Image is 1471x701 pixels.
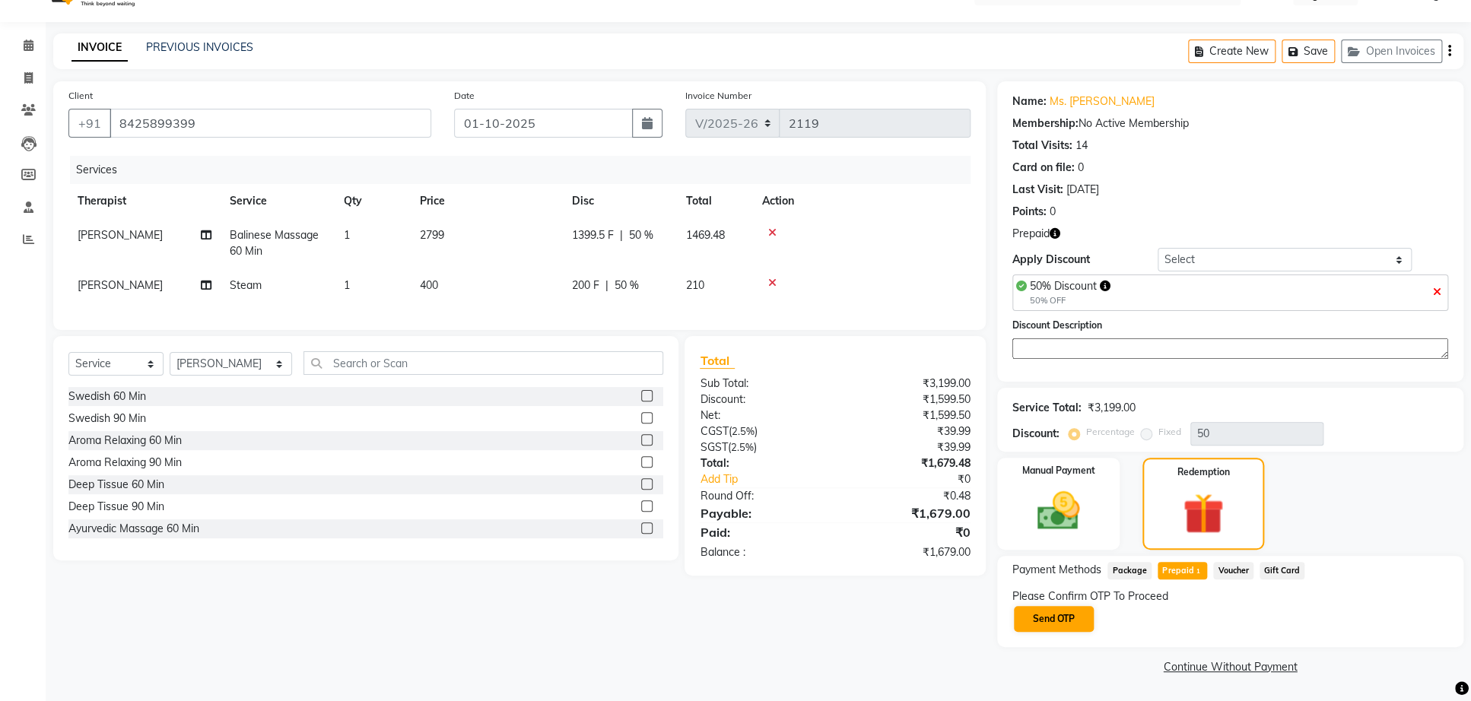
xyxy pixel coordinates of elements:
label: Client [68,89,93,103]
span: Payment Methods [1012,562,1101,578]
span: Prepaid [1158,562,1207,579]
input: Search by Name/Mobile/Email/Code [110,109,431,138]
div: ₹3,199.00 [1088,400,1136,416]
span: 2799 [420,228,444,242]
div: ₹0 [835,523,982,541]
button: Create New [1188,40,1276,63]
div: Points: [1012,204,1047,220]
label: Fixed [1158,425,1181,439]
div: Swedish 60 Min [68,389,146,404]
span: 210 [686,278,704,292]
label: Percentage [1086,425,1135,439]
div: Swedish 90 Min [68,411,146,427]
div: ₹1,599.50 [835,408,982,423]
div: Total Visits: [1012,138,1072,154]
span: 50% Discount [1030,279,1097,293]
div: Aroma Relaxing 90 Min [68,455,182,471]
div: No Active Membership [1012,116,1448,132]
th: Total [677,184,753,218]
div: ₹0 [859,471,982,487]
img: _cash.svg [1024,487,1093,535]
div: Paid: [688,523,835,541]
th: Qty [335,184,411,218]
th: Service [221,184,335,218]
div: 14 [1075,138,1088,154]
button: +91 [68,109,111,138]
span: [PERSON_NAME] [78,228,163,242]
span: 50 % [615,278,639,293]
div: Discount: [1012,426,1060,442]
div: ₹1,599.50 [835,392,982,408]
a: Continue Without Payment [1000,659,1460,675]
th: Therapist [68,184,221,218]
span: SGST [700,440,727,454]
div: Round Off: [688,488,835,504]
span: CGST [700,424,728,438]
div: ( ) [688,423,835,439]
span: Steam [230,278,262,292]
div: ₹39.99 [835,423,982,439]
div: 0 [1078,160,1084,176]
th: Action [753,184,971,218]
div: Deep Tissue 90 Min [68,499,164,515]
div: Total: [688,455,835,471]
div: Aroma Relaxing 60 Min [68,433,182,449]
span: 50 % [629,227,653,243]
span: 200 F [572,278,599,293]
span: 1 [344,278,350,292]
span: Balinese Massage 60 Min [230,228,319,258]
div: ₹0.48 [835,488,982,504]
div: Discount: [688,392,835,408]
label: Redemption [1177,465,1230,479]
div: ₹3,199.00 [835,376,982,392]
div: Balance : [688,544,835,560]
span: 1 [1193,567,1202,576]
div: ₹39.99 [835,439,982,455]
div: ₹1,679.00 [835,544,982,560]
div: Card on file: [1012,160,1075,176]
div: Service Total: [1012,400,1082,416]
span: | [620,227,623,243]
div: Deep Tissue 60 Min [68,477,164,493]
span: 1469.48 [686,228,725,242]
div: ( ) [688,439,835,455]
div: Name: [1012,94,1047,109]
div: [DATE] [1066,182,1099,198]
span: [PERSON_NAME] [78,278,163,292]
div: ₹1,679.00 [835,504,982,522]
div: ₹1,679.48 [835,455,982,471]
div: Ayurvedic Massage 60 Min [68,521,199,537]
div: Apply Discount [1012,252,1158,268]
div: Sub Total: [688,376,835,392]
button: Save [1282,40,1335,63]
span: Prepaid [1012,226,1050,242]
div: Net: [688,408,835,423]
div: 50% OFF [1030,294,1110,307]
input: Search or Scan [303,351,664,375]
span: Total [700,353,735,369]
span: | [605,278,608,293]
img: _gift.svg [1170,488,1237,539]
label: Manual Payment [1021,464,1095,477]
span: 400 [420,278,438,292]
span: 1399.5 F [572,227,614,243]
label: Discount Description [1012,319,1102,332]
a: Ms. [PERSON_NAME] [1050,94,1155,109]
span: 1 [344,228,350,242]
div: Payable: [688,504,835,522]
button: Send OTP [1014,606,1094,632]
button: Open Invoices [1341,40,1442,63]
div: Last Visit: [1012,182,1063,198]
label: Date [454,89,475,103]
th: Price [411,184,563,218]
div: Please Confirm OTP To Proceed [1012,588,1448,604]
span: 2.5% [730,441,753,453]
a: PREVIOUS INVOICES [146,40,253,54]
span: Gift Card [1260,562,1305,579]
span: Voucher [1213,562,1253,579]
a: INVOICE [71,34,128,62]
label: Invoice Number [685,89,751,103]
th: Disc [563,184,677,218]
span: 2.5% [731,425,754,437]
a: Add Tip [688,471,859,487]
